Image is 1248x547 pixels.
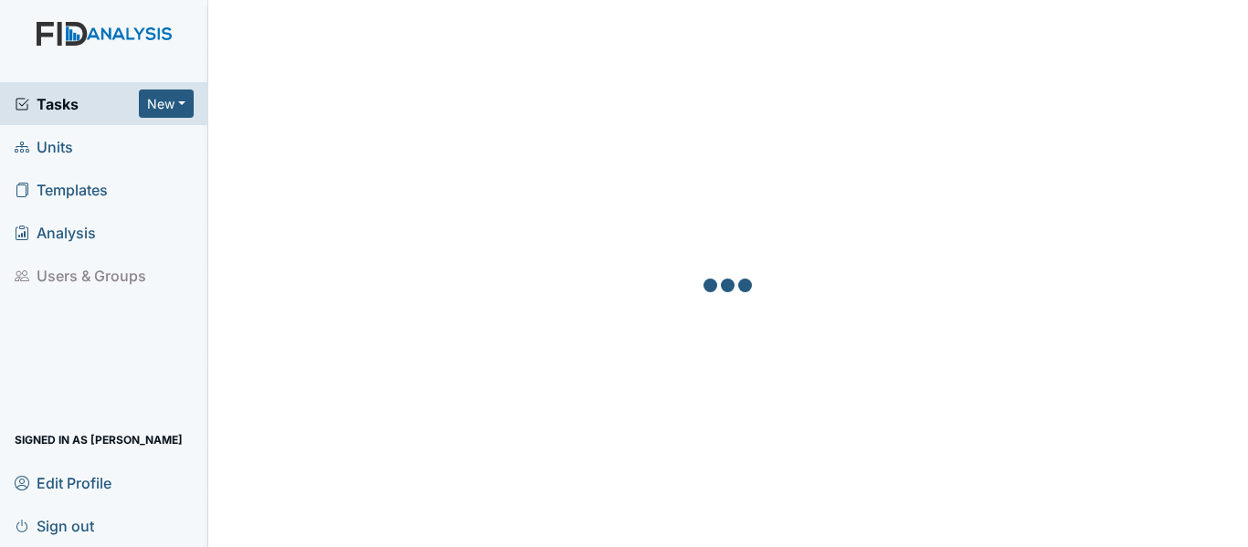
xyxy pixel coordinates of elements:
[15,511,94,540] span: Sign out
[15,132,73,161] span: Units
[139,89,194,118] button: New
[15,426,183,454] span: Signed in as [PERSON_NAME]
[15,93,139,115] a: Tasks
[15,175,108,204] span: Templates
[15,218,96,247] span: Analysis
[15,468,111,497] span: Edit Profile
